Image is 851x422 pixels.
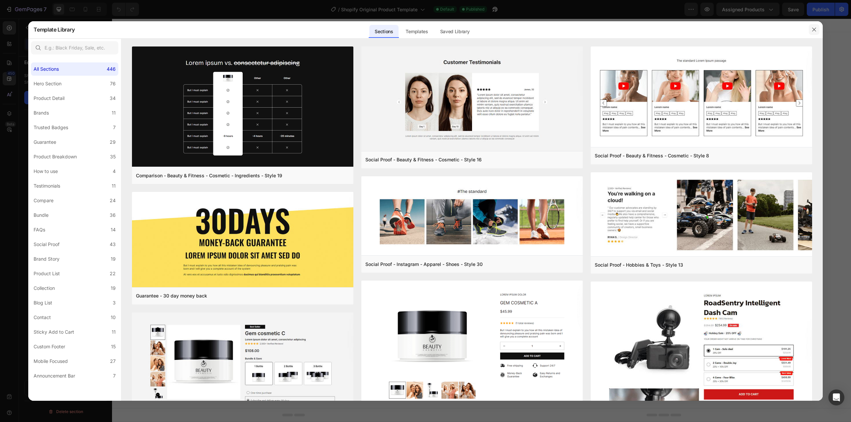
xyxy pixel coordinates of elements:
[113,167,116,175] div: 4
[34,343,65,351] div: Custom Footer
[298,144,338,151] div: Choose templates
[34,284,55,292] div: Collection
[34,167,58,175] div: How to use
[331,62,419,70] span: Shopify section: product-recommendations
[394,152,443,158] span: then drag & drop elements
[34,197,54,205] div: Compare
[111,343,116,351] div: 15
[34,94,64,102] div: Product Detail
[338,27,412,35] span: Shopify section: product-information
[31,41,118,54] input: E.g.: Black Friday, Sale, etc.
[34,255,60,263] div: Brand Story
[354,129,385,136] span: Add section
[34,328,74,336] div: Sticky Add to Cart
[34,211,49,219] div: Bundle
[34,240,60,248] div: Social Proof
[110,138,116,146] div: 29
[111,255,116,263] div: 19
[34,124,68,131] div: Trusted Badges
[365,260,483,268] div: Social Proof - Instagram - Apparel - Shoes - Style 30
[483,17,555,23] div: Shopify section: product-information
[111,313,116,321] div: 10
[110,94,116,102] div: 34
[595,152,709,160] div: Social Proof - Beauty & Fitness - Cosmetic - Style 8
[34,270,60,278] div: Product List
[400,25,433,38] div: Templates
[111,284,116,292] div: 19
[132,192,353,288] img: g30.png
[110,357,116,365] div: 27
[112,328,116,336] div: 11
[110,211,116,219] div: 36
[350,144,385,151] div: Generate layout
[112,109,116,117] div: 11
[591,172,812,258] img: sp13.png
[34,372,75,380] div: Announcement Bar
[34,80,61,88] div: Hero Section
[828,389,844,405] div: Open Intercom Messenger
[591,46,812,148] img: sp8.png
[34,109,49,117] div: Brands
[435,25,475,38] div: Saved Library
[34,21,74,38] h2: Template Library
[132,46,353,168] img: c19.png
[110,153,116,161] div: 35
[112,182,116,190] div: 11
[34,153,77,161] div: Product Breakdown
[349,152,385,158] span: from URL or image
[34,138,56,146] div: Guarantee
[110,240,116,248] div: 43
[34,299,52,307] div: Blog List
[595,261,683,269] div: Social Proof - Hobbies & Toys - Style 13
[34,313,51,321] div: Contact
[34,65,59,73] div: All Sections
[361,46,583,152] img: sp16.png
[136,172,282,180] div: Comparison - Beauty & Fitness - Cosmetic - Ingredients - Style 19
[110,197,116,205] div: 24
[365,156,482,164] div: Social Proof - Beauty & Fitness - Cosmetic - Style 16
[361,176,583,257] img: sp30.png
[110,80,116,88] div: 76
[344,98,405,106] span: Shopify section: collection-list
[34,182,60,190] div: Testimonials
[399,144,439,151] div: Add blank section
[111,226,116,234] div: 14
[113,124,116,131] div: 7
[295,152,340,158] span: inspired by CRO experts
[34,226,45,234] div: FAQs
[369,25,398,38] div: Sections
[113,299,116,307] div: 3
[113,372,116,380] div: 7
[34,357,68,365] div: Mobile Focused
[110,270,116,278] div: 22
[107,65,116,73] div: 446
[136,292,207,300] div: Guarantee - 30 day money back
